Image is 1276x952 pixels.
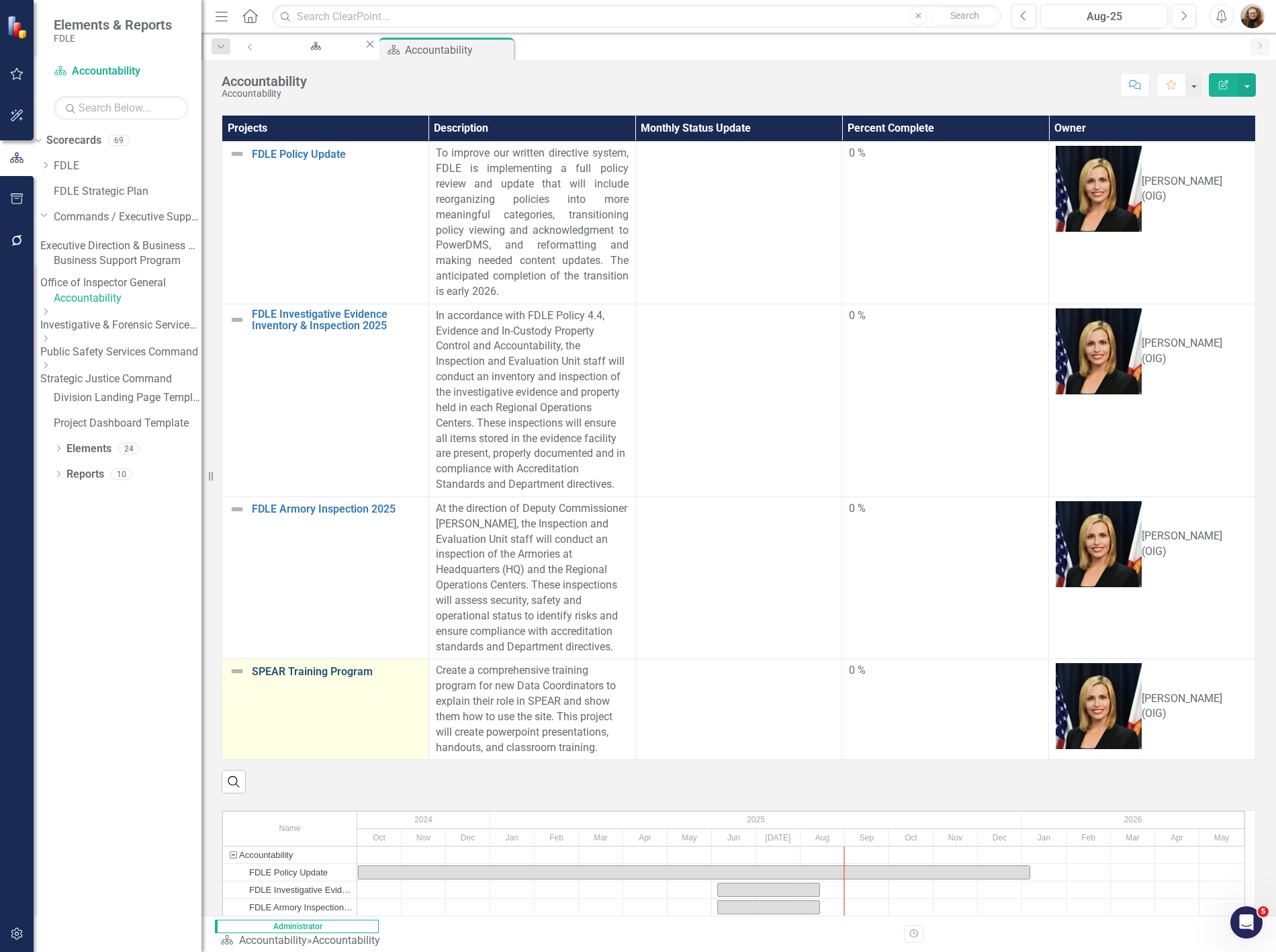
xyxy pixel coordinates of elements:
div: Jul [756,829,801,847]
div: Jan [490,829,535,847]
div: Aug-25 [1045,9,1163,25]
td: Double-Click to Edit [1049,659,1256,760]
span: Search [950,10,979,21]
span: Administrator [215,920,379,933]
img: Not Defined [229,663,245,679]
a: Commands / Executive Support Branch [54,210,201,225]
div: » [220,933,385,949]
img: Not Defined [229,312,245,328]
div: Apr [1155,829,1199,847]
td: Double-Click to Edit [842,659,1049,760]
div: Feb [1066,829,1111,847]
a: FDLE Strategic Plan [54,184,201,200]
div: Accountability [223,847,357,863]
div: 2026 [1022,812,1244,828]
a: Division Landing Page Template [54,390,201,406]
a: Accountability [54,64,188,79]
div: Oct [889,829,933,847]
a: FDLE Strategic Plan [264,38,363,54]
span: 5 [1258,906,1269,917]
img: ClearPoint Strategy [7,15,31,39]
td: Double-Click to Edit [635,496,842,658]
p: To improve our written directive system, FDLE is implementing a full policy review and update tha... [436,146,629,299]
div: Task: Start date: 2025-06-04 End date: 2025-08-14 [717,900,820,914]
div: [PERSON_NAME] (OIG) [1142,691,1248,722]
div: FDLE Investigative Evidence Inventory & Inspection 2025 [223,881,357,898]
a: Project Dashboard Template [54,416,201,431]
img: Jennifer Siddoway [1240,4,1265,28]
div: 69 [108,135,130,146]
img: Heather Pence [1056,663,1142,749]
a: Elements [66,441,111,457]
div: Accountability [222,74,307,89]
p: At the direction of Deputy Commissioner [PERSON_NAME], the Inspection and Evaluation Unit staff w... [436,501,629,654]
td: Double-Click to Edit [428,142,635,304]
a: Accountability [239,934,307,947]
div: Apr [623,829,668,847]
div: FDLE Investigative Evidence Inventory & Inspection 2025 [249,881,353,898]
iframe: Intercom live chat [1230,906,1263,939]
img: Heather Pence [1056,501,1142,587]
a: Reports [66,467,104,482]
button: Aug-25 [1040,4,1168,28]
span: Elements & Reports [54,17,172,33]
div: Accountability [239,847,293,863]
div: 0 % [849,146,1042,161]
div: Name [223,812,357,846]
a: SPEAR Training Program [252,666,422,678]
div: Sep [845,829,889,847]
p: Create a comprehensive training program for new Data Coordinators to explain their role in SPEAR ... [436,663,629,755]
a: Office of Inspector General [40,275,201,291]
td: Double-Click to Edit [842,304,1049,496]
small: FDLE [54,33,172,44]
img: Not Defined [229,501,245,517]
div: FDLE Armory Inspection 2025 [249,899,353,916]
div: Jun [712,829,756,847]
a: FDLE Armory Inspection 2025 [252,503,422,515]
a: Business Support Program [54,253,201,269]
td: Double-Click to Edit [842,496,1049,658]
img: Not Defined [229,146,245,162]
div: 0 % [849,308,1042,324]
div: Accountability [312,934,380,947]
td: Double-Click to Edit [1049,496,1256,658]
td: Double-Click to Edit Right Click for Context Menu [222,142,429,304]
td: Double-Click to Edit Right Click for Context Menu [222,659,429,760]
div: Mar [1111,829,1155,847]
div: May [1199,829,1244,847]
a: Strategic Justice Command [40,372,201,387]
div: 2025 [490,812,1022,828]
a: Public Safety Services Command [40,345,201,360]
div: Oct [357,829,402,847]
div: 10 [111,468,132,480]
div: 2024 [357,812,490,828]
div: FDLE Armory Inspection 2025 [223,899,357,916]
button: Search [931,7,998,26]
div: Aug [801,829,845,847]
div: Accountability [222,89,307,99]
div: May [668,829,712,847]
div: 24 [118,443,140,454]
div: FDLE Policy Update [249,864,328,881]
td: Double-Click to Edit [635,304,842,496]
div: 0 % [849,663,1042,679]
p: In accordance with FDLE Policy 4.4, Evidence and In-Custody Property Control and Accountability, ... [436,308,629,492]
a: FDLE [54,159,201,174]
div: Accountability [405,42,510,58]
div: Jan [1022,829,1066,847]
div: Dec [978,829,1022,847]
img: Heather Pence [1056,308,1142,394]
div: Task: Start date: 2025-06-04 End date: 2025-08-14 [223,899,357,916]
div: Task: Accountability Start date: 2024-10-01 End date: 2024-10-02 [223,847,357,864]
td: Double-Click to Edit [635,142,842,304]
a: Executive Direction & Business Support [40,239,201,254]
td: Double-Click to Edit [428,496,635,658]
a: Accountability [54,291,201,306]
a: Investigative & Forensic Services Command [40,318,201,333]
a: FDLE Policy Update [252,148,422,161]
div: Task: Start date: 2025-06-04 End date: 2025-08-14 [717,883,820,897]
td: Double-Click to Edit [1049,142,1256,304]
div: Dec [446,829,490,847]
td: Double-Click to Edit [428,659,635,760]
